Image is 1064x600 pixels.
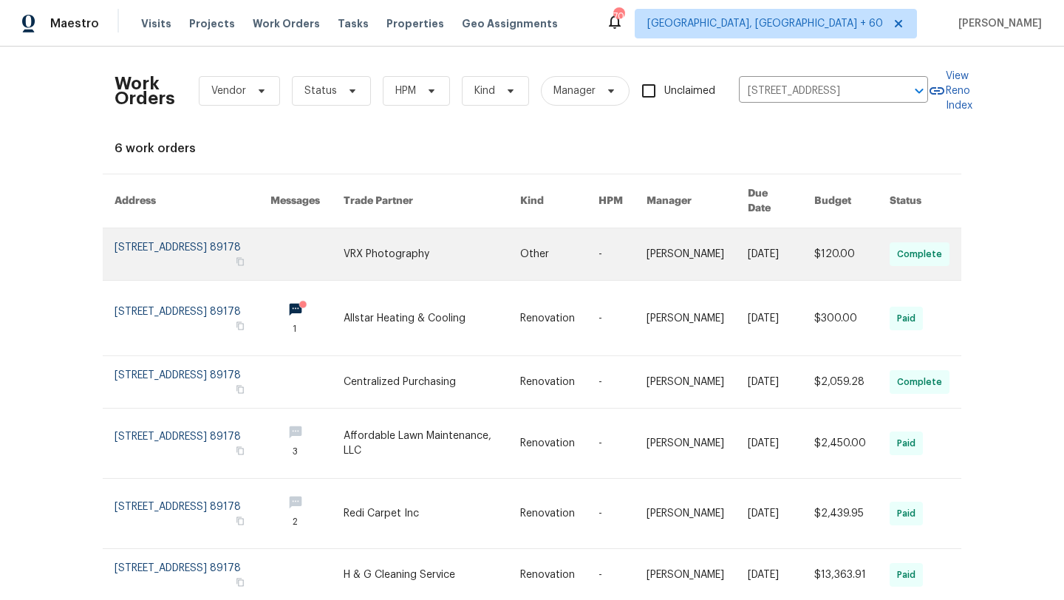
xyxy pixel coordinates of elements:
[736,174,802,228] th: Due Date
[462,16,558,31] span: Geo Assignments
[635,409,736,479] td: [PERSON_NAME]
[233,444,247,457] button: Copy Address
[189,16,235,31] span: Projects
[909,81,930,101] button: Open
[332,281,508,356] td: Allstar Heating & Cooling
[928,69,972,113] a: View Reno Index
[233,383,247,396] button: Copy Address
[338,18,369,29] span: Tasks
[587,174,635,228] th: HPM
[587,409,635,479] td: -
[233,255,247,268] button: Copy Address
[508,228,587,281] td: Other
[332,228,508,281] td: VRX Photography
[103,174,259,228] th: Address
[332,409,508,479] td: Affordable Lawn Maintenance, LLC
[253,16,320,31] span: Work Orders
[332,479,508,549] td: Redi Carpet Inc
[259,174,332,228] th: Messages
[508,281,587,356] td: Renovation
[739,80,887,103] input: Enter in an address
[802,174,878,228] th: Budget
[553,83,596,98] span: Manager
[211,83,246,98] span: Vendor
[508,174,587,228] th: Kind
[233,319,247,333] button: Copy Address
[508,409,587,479] td: Renovation
[332,356,508,409] td: Centralized Purchasing
[50,16,99,31] span: Maestro
[141,16,171,31] span: Visits
[635,356,736,409] td: [PERSON_NAME]
[474,83,495,98] span: Kind
[587,228,635,281] td: -
[635,174,736,228] th: Manager
[587,356,635,409] td: -
[332,174,508,228] th: Trade Partner
[635,281,736,356] td: [PERSON_NAME]
[386,16,444,31] span: Properties
[878,174,961,228] th: Status
[613,9,624,24] div: 703
[647,16,883,31] span: [GEOGRAPHIC_DATA], [GEOGRAPHIC_DATA] + 60
[115,76,175,106] h2: Work Orders
[508,356,587,409] td: Renovation
[508,479,587,549] td: Renovation
[233,514,247,528] button: Copy Address
[587,479,635,549] td: -
[635,228,736,281] td: [PERSON_NAME]
[664,83,715,99] span: Unclaimed
[395,83,416,98] span: HPM
[115,141,949,156] div: 6 work orders
[304,83,337,98] span: Status
[233,576,247,589] button: Copy Address
[952,16,1042,31] span: [PERSON_NAME]
[635,479,736,549] td: [PERSON_NAME]
[587,281,635,356] td: -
